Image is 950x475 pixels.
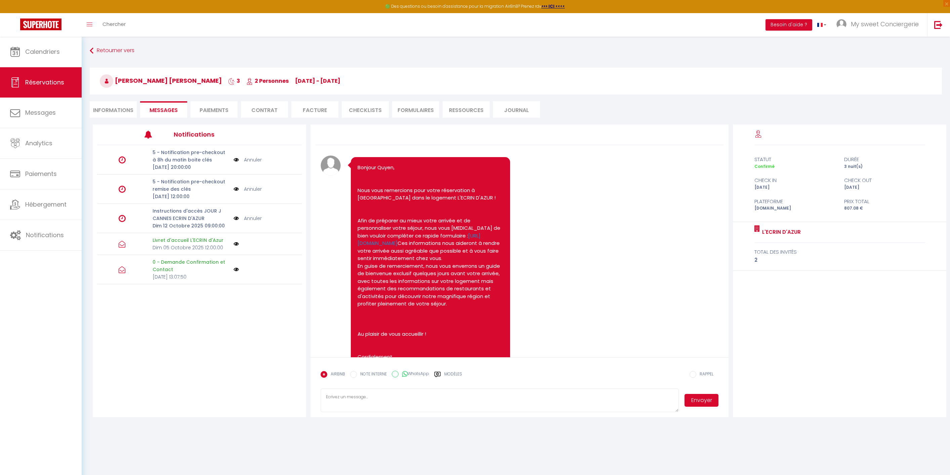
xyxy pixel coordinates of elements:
span: [DATE] - [DATE] [295,77,340,85]
li: Informations [90,101,137,118]
span: 2 Personnes [246,77,289,85]
label: NOTE INTERNE [357,371,387,378]
p: [DATE] 13:07:50 [153,273,229,281]
span: [PERSON_NAME] [PERSON_NAME] [100,76,222,85]
span: Calendriers [25,47,60,56]
label: Modèles [444,371,462,383]
span: Réservations [25,78,64,86]
label: AIRBNB [327,371,345,378]
div: Plateforme [750,197,839,206]
button: Envoyer [685,394,718,407]
div: [DOMAIN_NAME] [750,205,839,212]
li: Ressources [443,101,490,118]
div: total des invités [754,248,925,256]
span: Messages [150,106,178,114]
span: Chercher [102,21,126,28]
img: NO IMAGE [234,241,239,247]
span: Notifications [26,231,64,239]
li: CHECKLISTS [342,101,389,118]
img: Super Booking [20,19,61,30]
div: statut [750,155,839,163]
div: check in [750,176,839,184]
a: >>> ICI <<<< [541,3,565,9]
p: 5 - Notification pre-checkout remise des clés [153,178,229,193]
div: Prix total [840,197,930,206]
span: My sweet Conciergerie [851,20,919,28]
span: Hébergement [25,200,67,209]
img: NO IMAGE [234,215,239,222]
div: check out [840,176,930,184]
p: 5 - Notification pre-checkout à 8h du matin boite clés [153,149,229,163]
button: Besoin d'aide ? [766,19,812,31]
span: 3 [228,77,240,85]
div: 3 nuit(s) [840,163,930,170]
img: NO IMAGE [234,267,239,272]
span: Paiements [25,170,57,178]
a: Annuler [244,156,262,163]
a: Annuler [244,215,262,222]
p: Instructions d'accès JOUR J CANNES ECRIN D'AZUR [153,207,229,222]
img: avatar.png [321,155,341,176]
img: logout [934,21,943,29]
a: L'ECRIN D'AZUR [760,228,801,236]
a: ... My sweet Conciergerie [831,13,927,37]
a: [URL][DOMAIN_NAME] [358,232,481,247]
div: 2 [754,256,925,264]
div: 807.08 € [840,205,930,212]
p: Livret d'accueil L'ECRIN d'Azur [153,236,229,244]
p: Dim 12 Octobre 2025 09:00:00 [153,222,229,229]
pre: Bonjour Quyen, Nous vous remercions pour votre réservation à [GEOGRAPHIC_DATA] dans le logement L... [358,164,503,391]
div: [DATE] [840,184,930,191]
li: Paiements [191,101,238,118]
label: RAPPEL [696,371,713,378]
a: Chercher [97,13,131,37]
span: Messages [25,108,56,117]
div: durée [840,155,930,163]
img: NO IMAGE [234,185,239,193]
p: [DATE] 12:00:00 [153,193,229,200]
label: WhatsApp [399,371,429,378]
a: Retourner vers [90,45,942,57]
img: NO IMAGE [234,156,239,163]
li: Contrat [241,101,288,118]
div: [DATE] [750,184,839,191]
span: Analytics [25,139,52,147]
li: FORMULAIRES [392,101,439,118]
img: ... [836,19,846,29]
a: Annuler [244,185,262,193]
li: Facture [291,101,338,118]
p: Dim 05 Octobre 2025 12:00:00 [153,244,229,251]
p: [DATE] 20:00:00 [153,163,229,171]
p: 0 - Demande Confirmation et Contact [153,258,229,273]
span: Confirmé [754,163,775,169]
li: Journal [493,101,540,118]
h3: Notifications [174,127,259,142]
